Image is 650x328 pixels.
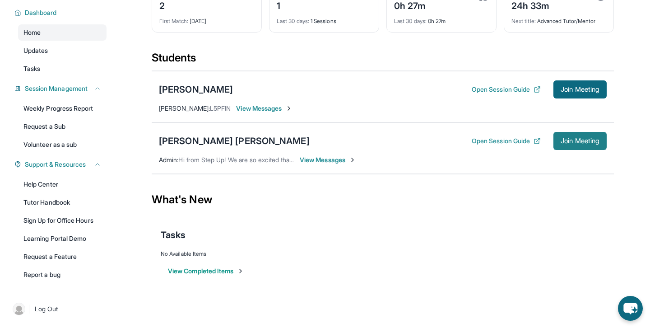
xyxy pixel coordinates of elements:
[285,105,292,112] img: Chevron-Right
[18,194,107,211] a: Tutor Handbook
[277,18,309,24] span: Last 30 days :
[159,18,188,24] span: First Match :
[511,12,606,25] div: Advanced Tutor/Mentor
[161,250,605,258] div: No Available Items
[29,304,31,314] span: |
[21,84,101,93] button: Session Management
[18,42,107,59] a: Updates
[18,118,107,135] a: Request a Sub
[553,132,607,150] button: Join Meeting
[561,87,599,92] span: Join Meeting
[159,83,233,96] div: [PERSON_NAME]
[277,12,371,25] div: 1 Sessions
[18,212,107,229] a: Sign Up for Office Hours
[159,104,210,112] span: [PERSON_NAME] :
[25,84,88,93] span: Session Management
[18,136,107,153] a: Volunteer as a sub
[25,8,57,17] span: Dashboard
[472,136,541,145] button: Open Session Guide
[18,230,107,247] a: Learning Portal Demo
[394,18,427,24] span: Last 30 days :
[18,176,107,192] a: Help Center
[159,12,254,25] div: [DATE]
[23,28,41,37] span: Home
[18,61,107,77] a: Tasks
[9,299,107,319] a: |Log Out
[152,180,614,220] div: What's New
[18,24,107,41] a: Home
[161,229,186,241] span: Tasks
[18,100,107,117] a: Weekly Progress Report
[472,85,541,94] button: Open Session Guide
[35,305,58,314] span: Log Out
[349,156,356,164] img: Chevron-Right
[18,248,107,265] a: Request a Feature
[561,138,599,144] span: Join Meeting
[511,18,536,24] span: Next title :
[21,160,101,169] button: Support & Resources
[394,12,489,25] div: 0h 27m
[23,64,40,73] span: Tasks
[25,160,86,169] span: Support & Resources
[21,8,101,17] button: Dashboard
[300,155,356,164] span: View Messages
[23,46,48,55] span: Updates
[18,267,107,283] a: Report a bug
[168,267,244,276] button: View Completed Items
[553,80,607,98] button: Join Meeting
[159,135,310,147] div: [PERSON_NAME] [PERSON_NAME]
[152,51,614,70] div: Students
[13,303,25,315] img: user-img
[618,296,643,321] button: chat-button
[236,104,292,113] span: View Messages
[159,156,178,164] span: Admin :
[210,104,231,112] span: L5PFIN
